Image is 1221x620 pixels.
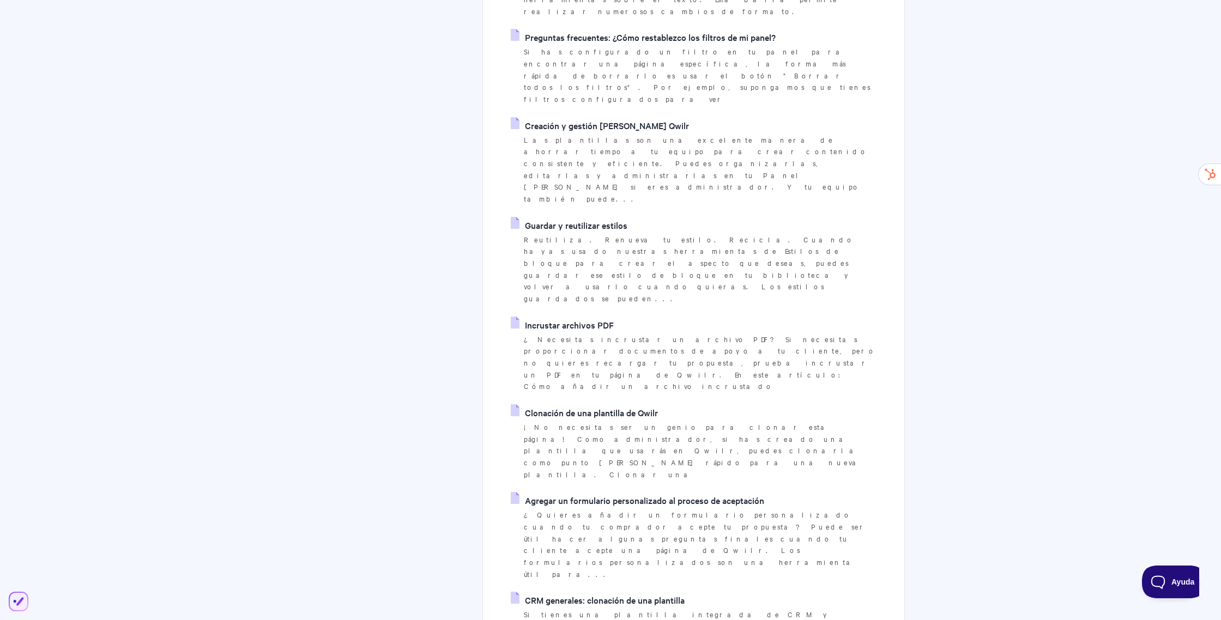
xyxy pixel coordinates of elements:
a: Incrustar archivos PDF [511,317,614,333]
iframe: Activar/desactivar soporte al cliente [1142,566,1199,598]
font: Clonación de una plantilla de Qwilr [525,406,658,418]
font: Reutiliza. Renueva tu estilo. Recicla. Cuando hayas usado nuestras herramientas de Estilos de blo... [524,234,854,303]
font: Agregar un formulario personalizado al proceso de aceptación [525,494,764,506]
font: ¿Necesitas incrustar un archivo PDF? Si necesitas proporcionar documentos de apoyo a tu cliente, ... [524,334,876,391]
font: Creación y gestión [PERSON_NAME] Qwilr [525,119,689,131]
font: CRM generales: clonación de una plantilla [525,594,685,606]
font: Preguntas frecuentes: ¿Cómo restablezco los filtros de mi panel? [525,31,776,43]
a: Clonación de una plantilla de Qwilr [511,404,658,421]
font: ¿Quieres añadir un formulario personalizado cuando tu comprador acepte tu propuesta? Puede ser út... [524,509,867,579]
a: Creación y gestión [PERSON_NAME] Qwilr [511,117,689,133]
font: Guardar y reutilizar estilos [525,219,627,231]
font: Si has configurado un filtro en tu panel para encontrar una página específica, la forma más rápid... [524,46,871,104]
font: ¡No necesitas ser un genio para clonar esta página! Como administrador, si has creado una plantil... [524,422,864,479]
a: Preguntas frecuentes: ¿Cómo restablezco los filtros de mi panel? [511,29,776,45]
font: Incrustar archivos PDF [525,319,614,331]
font: Las plantillas son una excelente manera de ahorrar tiempo a tu equipo para crear contenido consis... [524,135,868,204]
a: Agregar un formulario personalizado al proceso de aceptación [511,492,764,508]
a: Guardar y reutilizar estilos [511,217,627,233]
a: CRM generales: clonación de una plantilla [511,592,685,608]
